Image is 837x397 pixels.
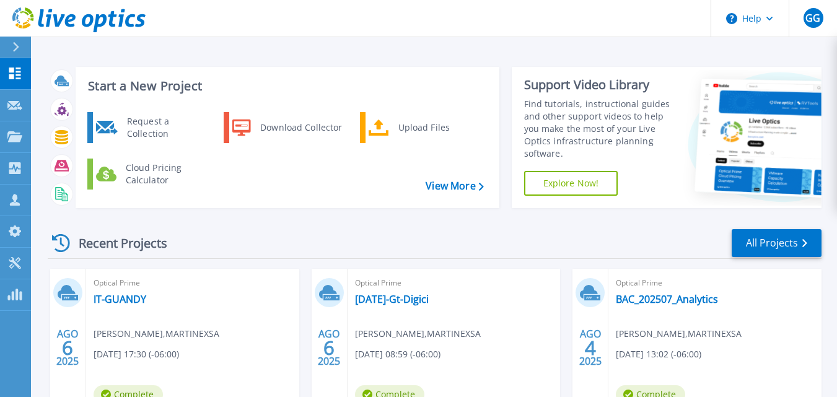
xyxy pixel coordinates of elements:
[360,112,487,143] a: Upload Files
[94,347,179,361] span: [DATE] 17:30 (-06:00)
[94,327,219,341] span: [PERSON_NAME] , MARTINEXSA
[121,115,211,140] div: Request a Collection
[56,325,79,370] div: AGO 2025
[120,162,211,186] div: Cloud Pricing Calculator
[355,293,429,305] a: [DATE]-Gt-Digici
[616,293,718,305] a: BAC_202507_Analytics
[524,171,618,196] a: Explore Now!
[355,347,440,361] span: [DATE] 08:59 (-06:00)
[224,112,351,143] a: Download Collector
[426,180,483,192] a: View More
[805,13,820,23] span: GG
[616,347,701,361] span: [DATE] 13:02 (-06:00)
[732,229,822,257] a: All Projects
[87,112,214,143] a: Request a Collection
[94,276,292,290] span: Optical Prime
[585,342,596,353] span: 4
[254,115,348,140] div: Download Collector
[317,325,341,370] div: AGO 2025
[88,79,483,93] h3: Start a New Project
[579,325,602,370] div: AGO 2025
[48,228,184,258] div: Recent Projects
[524,77,678,93] div: Support Video Library
[355,327,481,341] span: [PERSON_NAME] , MARTINEXSA
[62,342,73,353] span: 6
[392,115,484,140] div: Upload Files
[355,276,553,290] span: Optical Prime
[87,159,214,190] a: Cloud Pricing Calculator
[94,293,146,305] a: IT-GUANDY
[323,342,335,353] span: 6
[616,327,742,341] span: [PERSON_NAME] , MARTINEXSA
[524,98,678,160] div: Find tutorials, instructional guides and other support videos to help you make the most of your L...
[616,276,814,290] span: Optical Prime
